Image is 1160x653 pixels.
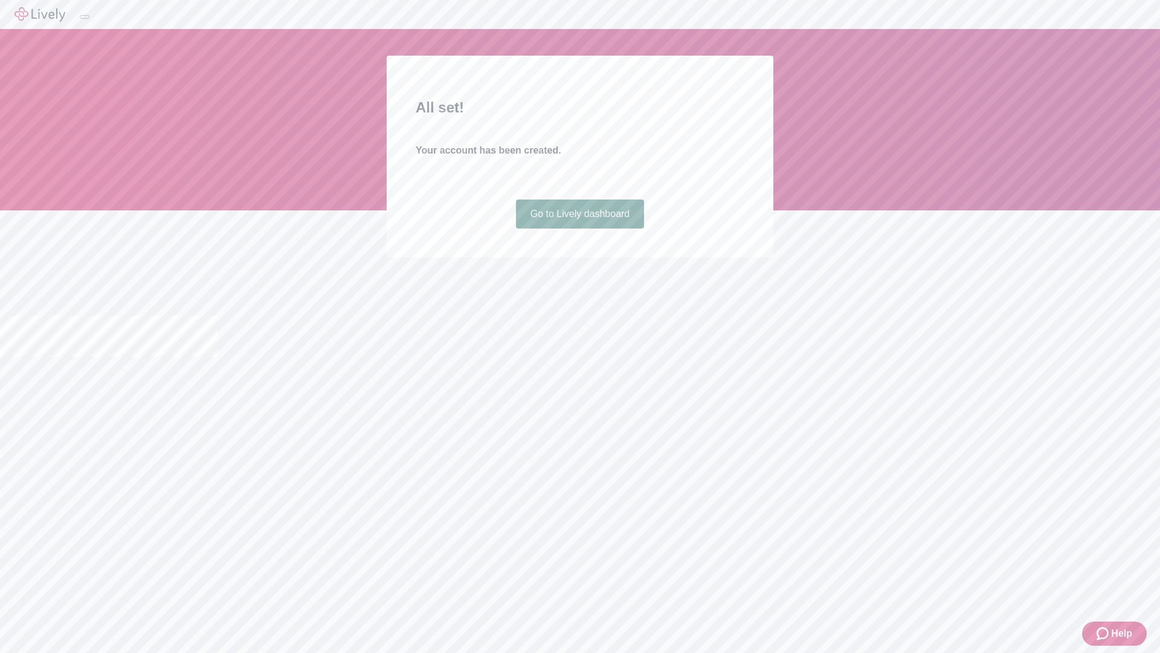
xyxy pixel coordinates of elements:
[80,15,89,19] button: Log out
[516,200,645,229] a: Go to Lively dashboard
[1097,626,1111,641] svg: Zendesk support icon
[1082,622,1147,646] button: Zendesk support iconHelp
[416,97,744,119] h2: All set!
[1111,626,1132,641] span: Help
[416,143,744,158] h4: Your account has been created.
[14,7,65,22] img: Lively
